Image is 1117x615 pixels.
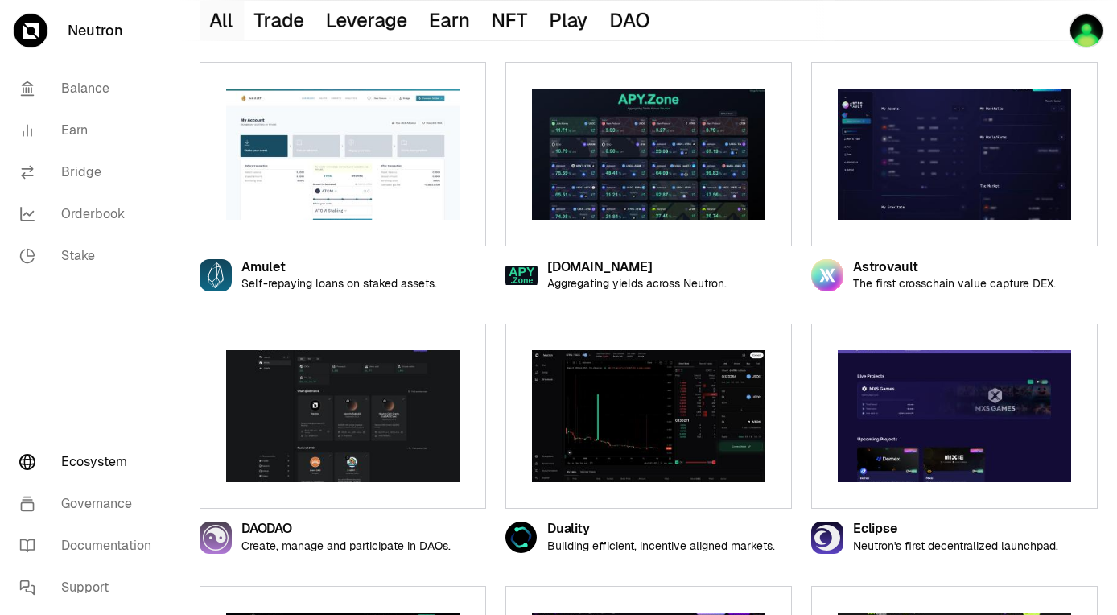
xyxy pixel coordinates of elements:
img: Amulet preview image [226,89,460,220]
div: Eclipse [853,522,1058,536]
p: Aggregating yields across Neutron. [547,277,727,291]
a: Documentation [6,525,174,567]
button: NFT [482,1,540,40]
a: Support [6,567,174,609]
div: DAODAO [241,522,451,536]
p: Self-repaying loans on staked assets. [241,277,437,291]
img: Eclipse preview image [838,350,1071,481]
a: Ecosystem [6,441,174,483]
div: Astrovault [853,261,1056,274]
img: Apy.Zone preview image [532,89,765,220]
p: Create, manage and participate in DAOs. [241,539,451,553]
img: Duality preview image [532,350,765,481]
button: All [200,1,245,40]
p: The first crosschain value capture DEX. [853,277,1056,291]
div: Duality [547,522,775,536]
p: Building efficient, incentive aligned markets. [547,539,775,553]
button: Play [539,1,600,40]
button: Leverage [315,1,419,40]
a: Stake [6,235,174,277]
div: [DOMAIN_NAME] [547,261,727,274]
a: Balance [6,68,174,109]
button: DAO [600,1,662,40]
img: DAODAO preview image [226,350,460,481]
div: Amulet [241,261,437,274]
button: Earn [419,1,481,40]
a: Orderbook [6,193,174,235]
a: Earn [6,109,174,151]
button: Trade [245,1,316,40]
a: Governance [6,483,174,525]
img: Astrovault preview image [838,89,1071,220]
a: Bridge [6,151,174,193]
p: Neutron's first decentralized launchpad. [853,539,1058,553]
img: dmiarg [1069,13,1104,48]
